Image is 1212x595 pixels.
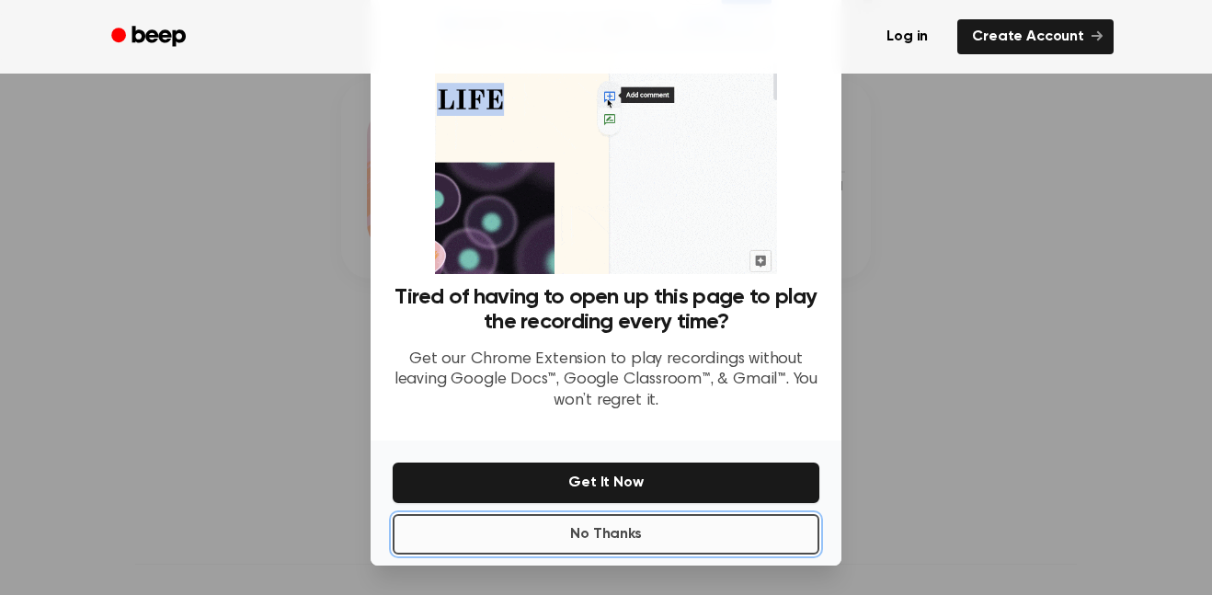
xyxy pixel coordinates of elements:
a: Log in [868,16,946,58]
h3: Tired of having to open up this page to play the recording every time? [393,285,819,335]
a: Beep [98,19,202,55]
p: Get our Chrome Extension to play recordings without leaving Google Docs™, Google Classroom™, & Gm... [393,349,819,412]
button: Get It Now [393,463,819,503]
button: No Thanks [393,514,819,555]
a: Create Account [957,19,1114,54]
